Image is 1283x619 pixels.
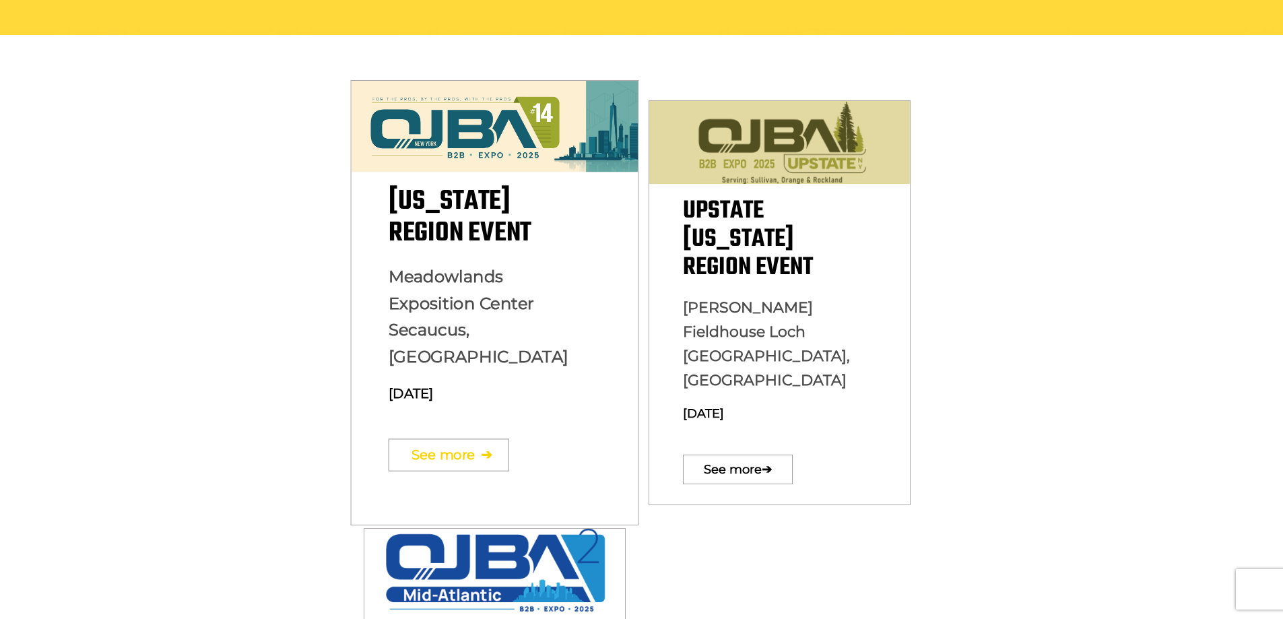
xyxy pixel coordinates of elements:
span: ➔ [762,449,772,491]
span: [US_STATE] Region Event [388,181,531,254]
span: [PERSON_NAME] Fieldhouse Loch [GEOGRAPHIC_DATA], [GEOGRAPHIC_DATA] [683,298,850,389]
span: Upstate [US_STATE] Region Event [683,192,813,287]
a: See more➔ [388,438,508,471]
span: ➔ [480,432,492,478]
a: See more➔ [683,455,793,484]
span: Meadowlands Exposition Center Secaucus, [GEOGRAPHIC_DATA] [388,267,568,367]
span: [DATE] [388,385,433,401]
span: [DATE] [683,406,724,421]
